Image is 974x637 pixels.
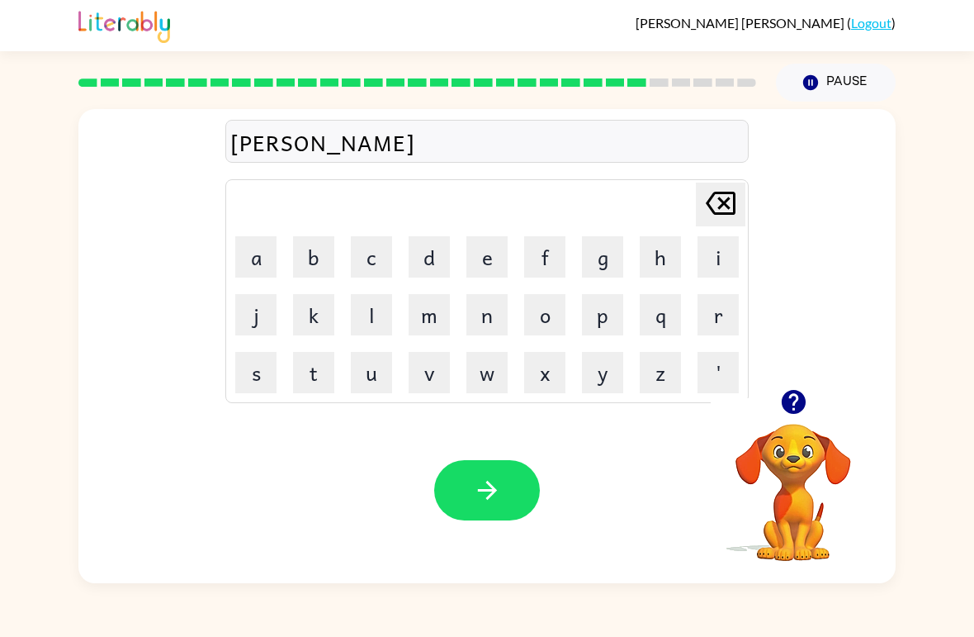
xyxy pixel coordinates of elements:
button: g [582,236,623,278]
button: d [409,236,450,278]
button: l [351,294,392,335]
button: a [235,236,277,278]
button: h [640,236,681,278]
button: i [697,236,739,278]
div: [PERSON_NAME] [230,125,744,159]
button: s [235,352,277,393]
button: b [293,236,334,278]
button: ' [697,352,739,393]
button: q [640,294,681,335]
button: p [582,294,623,335]
button: v [409,352,450,393]
button: y [582,352,623,393]
button: c [351,236,392,278]
a: Logout [851,15,891,31]
button: k [293,294,334,335]
button: z [640,352,681,393]
button: e [466,236,508,278]
button: u [351,352,392,393]
button: f [524,236,565,278]
img: Literably [78,7,170,43]
button: Pause [776,64,896,102]
span: [PERSON_NAME] [PERSON_NAME] [636,15,847,31]
button: n [466,294,508,335]
button: w [466,352,508,393]
button: j [235,294,277,335]
button: x [524,352,565,393]
video: Your browser must support playing .mp4 files to use Literably. Please try using another browser. [711,398,876,563]
button: r [697,294,739,335]
button: m [409,294,450,335]
button: o [524,294,565,335]
div: ( ) [636,15,896,31]
button: t [293,352,334,393]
